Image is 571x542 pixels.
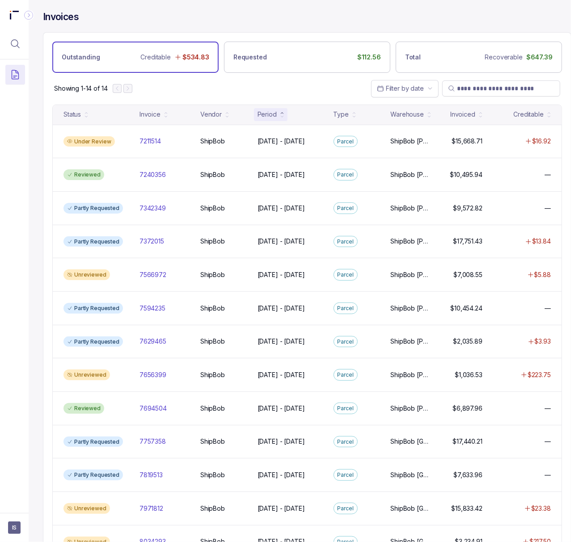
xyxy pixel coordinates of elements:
[338,270,354,279] p: Parcel
[62,53,100,62] p: Outstanding
[485,53,523,62] p: Recoverable
[63,136,115,147] div: Under Review
[453,237,482,246] p: $17,751.43
[534,270,551,279] p: $5.88
[545,471,551,479] p: —
[63,503,110,514] div: Unreviewed
[526,53,553,62] p: $647.39
[258,337,305,346] p: [DATE] - [DATE]
[357,53,381,62] p: $112.56
[182,53,209,62] p: $534.83
[258,370,305,379] p: [DATE] - [DATE]
[140,404,167,413] p: 7694504
[8,521,21,534] button: User initials
[5,34,25,54] button: Menu Icon Button MagnifyingGlassIcon
[200,304,225,313] p: ShipBob
[54,84,107,93] p: Showing 1-14 of 14
[390,437,430,446] p: ShipBob [GEOGRAPHIC_DATA][PERSON_NAME]
[338,237,354,246] p: Parcel
[23,10,34,21] div: Collapse Icon
[140,170,166,179] p: 7240356
[390,471,430,479] p: ShipBob [GEOGRAPHIC_DATA][PERSON_NAME]
[140,304,165,313] p: 7594235
[390,504,430,513] p: ShipBob [GEOGRAPHIC_DATA][PERSON_NAME]
[140,237,164,246] p: 7372015
[386,84,424,92] span: Filter by date
[140,204,166,213] p: 7342349
[200,504,225,513] p: ShipBob
[200,137,225,146] p: ShipBob
[390,370,430,379] p: ShipBob [PERSON_NAME][GEOGRAPHIC_DATA], ShipBob [GEOGRAPHIC_DATA][PERSON_NAME]
[140,437,166,446] p: 7757358
[63,303,123,314] div: Partly Requested
[390,270,430,279] p: ShipBob [PERSON_NAME][GEOGRAPHIC_DATA]
[200,204,225,213] p: ShipBob
[390,404,430,413] p: ShipBob [PERSON_NAME][GEOGRAPHIC_DATA], ShipBob [GEOGRAPHIC_DATA][PERSON_NAME]
[63,236,123,247] div: Partly Requested
[450,170,482,179] p: $10,495.94
[334,110,349,119] div: Type
[390,237,430,246] p: ShipBob [PERSON_NAME][GEOGRAPHIC_DATA]
[532,137,551,146] p: $16.92
[338,204,354,213] p: Parcel
[63,437,123,447] div: Partly Requested
[63,269,110,280] div: Unreviewed
[258,504,305,513] p: [DATE] - [DATE]
[258,237,305,246] p: [DATE] - [DATE]
[258,204,305,213] p: [DATE] - [DATE]
[258,471,305,479] p: [DATE] - [DATE]
[54,84,107,93] div: Remaining page entries
[258,404,305,413] p: [DATE] - [DATE]
[338,471,354,479] p: Parcel
[532,237,551,246] p: $13.84
[377,84,424,93] search: Date Range Picker
[338,504,354,513] p: Parcel
[338,170,354,179] p: Parcel
[545,170,551,179] p: —
[63,110,81,119] div: Status
[371,80,439,97] button: Date Range Picker
[513,110,544,119] div: Creditable
[43,11,79,23] h4: Invoices
[450,304,482,313] p: $10,454.24
[63,403,104,414] div: Reviewed
[390,337,430,346] p: ShipBob [PERSON_NAME][GEOGRAPHIC_DATA], ShipBob [GEOGRAPHIC_DATA][PERSON_NAME]
[338,137,354,146] p: Parcel
[233,53,267,62] p: Requested
[405,53,421,62] p: Total
[258,170,305,179] p: [DATE] - [DATE]
[450,110,475,119] div: Invoiced
[140,504,163,513] p: 7971812
[200,404,225,413] p: ShipBob
[63,203,123,214] div: Partly Requested
[200,437,225,446] p: ShipBob
[390,137,430,146] p: ShipBob [PERSON_NAME][GEOGRAPHIC_DATA]
[545,404,551,413] p: —
[531,504,551,513] p: $23.38
[453,437,482,446] p: $17,440.21
[453,404,482,413] p: $6,897.96
[545,437,551,446] p: —
[200,110,222,119] div: Vendor
[453,270,482,279] p: $7,008.55
[338,337,354,346] p: Parcel
[258,437,305,446] p: [DATE] - [DATE]
[140,471,163,479] p: 7819513
[200,370,225,379] p: ShipBob
[535,337,551,346] p: $3.93
[453,204,482,213] p: $9,572.82
[453,337,482,346] p: $2,035.89
[545,304,551,313] p: —
[452,137,482,146] p: $15,668.71
[140,270,166,279] p: 7566972
[258,137,305,146] p: [DATE] - [DATE]
[140,137,161,146] p: 7211514
[545,204,551,213] p: —
[528,370,551,379] p: $223.75
[140,370,166,379] p: 7656399
[140,53,171,62] p: Creditable
[200,237,225,246] p: ShipBob
[453,471,482,479] p: $7,633.96
[258,304,305,313] p: [DATE] - [DATE]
